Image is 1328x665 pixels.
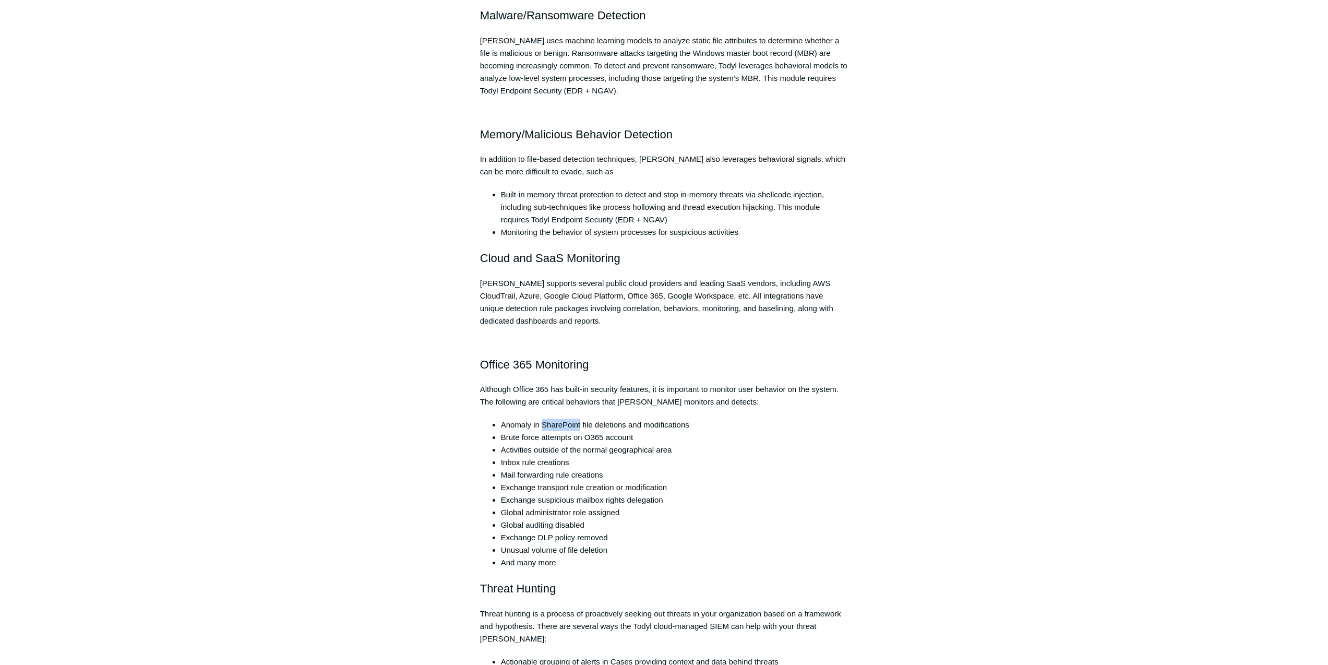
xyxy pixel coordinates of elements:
li: Activities outside of the normal geographical area [501,444,848,456]
li: Unusual volume of file deletion [501,544,848,556]
p: Threat hunting is a process of proactively seeking out threats in your organization based on a fr... [480,608,848,645]
li: Exchange DLP policy removed [501,531,848,544]
li: And many more [501,556,848,569]
h2: Threat Hunting [480,579,848,598]
li: Exchange suspicious mailbox rights delegation [501,494,848,506]
h2: Office 365 Monitoring [480,355,848,374]
li: Exchange transport rule creation or modification [501,481,848,494]
h2: Cloud and SaaS Monitoring [480,249,848,267]
li: Monitoring the behavior of system processes for suspicious activities [501,226,848,239]
li: Inbox rule creations [501,456,848,469]
h2: Memory/Malicious Behavior Detection [480,125,848,144]
li: Brute force attempts on O365 account [501,431,848,444]
p: [PERSON_NAME] supports several public cloud providers and leading SaaS vendors, including AWS Clo... [480,277,848,327]
li: Global auditing disabled [501,519,848,531]
li: Anomaly in SharePoint file deletions and modifications [501,419,848,431]
p: Although Office 365 has built-in security features, it is important to monitor user behavior on t... [480,383,848,408]
li: Global administrator role assigned [501,506,848,519]
li: Mail forwarding rule creations [501,469,848,481]
p: [PERSON_NAME] uses machine learning models to analyze static file attributes to determine whether... [480,34,848,97]
p: In addition to file-based detection techniques, [PERSON_NAME] also leverages behavioral signals, ... [480,153,848,178]
li: Built-in memory threat protection to detect and stop in-memory threats via shellcode injection, i... [501,188,848,226]
h2: Malware/Ransomware Detection [480,6,848,25]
